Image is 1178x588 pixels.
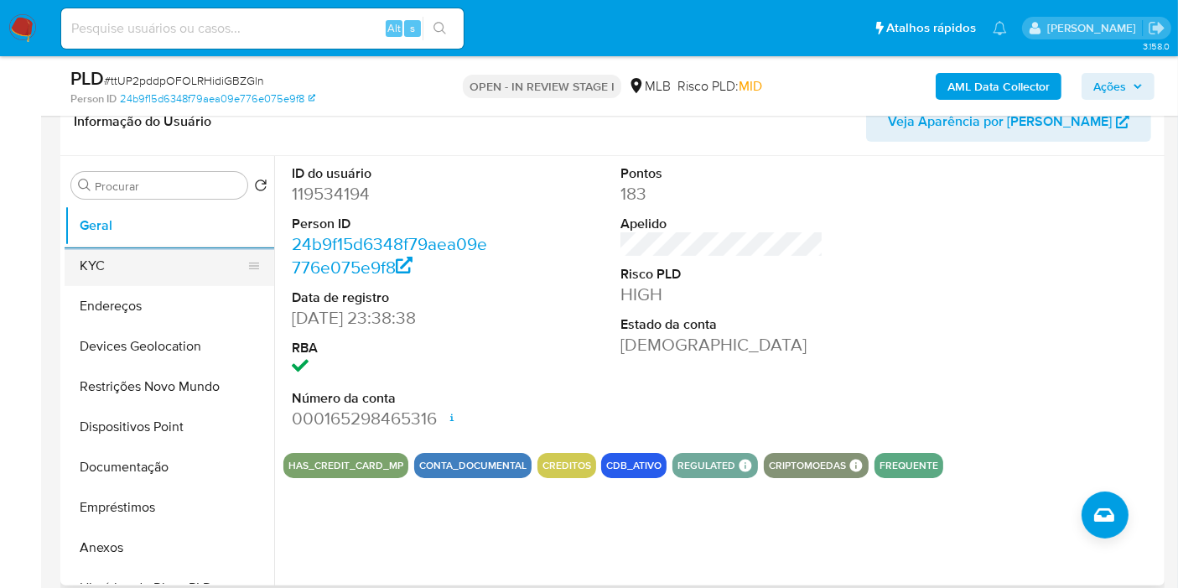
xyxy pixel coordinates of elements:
dd: 000165298465316 [292,407,495,430]
dt: Pontos [620,164,823,183]
button: Geral [65,206,274,246]
input: Procurar [95,179,241,194]
dt: Número da conta [292,389,495,408]
button: Dispositivos Point [65,407,274,447]
dd: 119534194 [292,182,495,206]
span: Veja Aparência por [PERSON_NAME] [888,101,1112,142]
dd: 183 [620,182,823,206]
dt: Data de registro [292,289,495,307]
button: Anexos [65,528,274,568]
div: MLB [628,77,671,96]
span: Risco PLD: [677,77,762,96]
b: PLD [70,65,104,91]
button: Devices Geolocation [65,326,274,367]
span: # ttUP2pddpOFOLRHidiGBZGln [104,72,264,89]
button: Restrições Novo Mundo [65,367,274,407]
h1: Informação do Usuário [74,113,211,130]
span: MID [739,76,762,96]
a: Sair [1148,19,1165,37]
span: Alt [387,20,401,36]
p: vitoria.caldeira@mercadolivre.com [1047,20,1142,36]
a: 24b9f15d6348f79aea09e776e075e9f8 [292,232,487,279]
p: OPEN - IN REVIEW STAGE I [463,75,621,98]
button: Empréstimos [65,487,274,528]
button: Ações [1082,73,1155,100]
dt: Person ID [292,215,495,233]
a: Notificações [993,21,1007,35]
button: Documentação [65,447,274,487]
dd: [DATE] 23:38:38 [292,306,495,330]
button: Retornar ao pedido padrão [254,179,267,197]
dt: ID do usuário [292,164,495,183]
dd: HIGH [620,283,823,306]
span: Atalhos rápidos [886,19,976,37]
dt: Estado da conta [620,315,823,334]
span: s [410,20,415,36]
button: Procurar [78,179,91,192]
button: Endereços [65,286,274,326]
input: Pesquise usuários ou casos... [61,18,464,39]
b: AML Data Collector [947,73,1050,100]
button: Veja Aparência por [PERSON_NAME] [866,101,1151,142]
span: Ações [1093,73,1126,100]
a: 24b9f15d6348f79aea09e776e075e9f8 [120,91,315,107]
dd: [DEMOGRAPHIC_DATA] [620,333,823,356]
button: search-icon [423,17,457,40]
span: 3.158.0 [1143,39,1170,53]
button: KYC [65,246,261,286]
dt: Apelido [620,215,823,233]
b: Person ID [70,91,117,107]
dt: Risco PLD [620,265,823,284]
dt: RBA [292,339,495,357]
button: AML Data Collector [936,73,1061,100]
